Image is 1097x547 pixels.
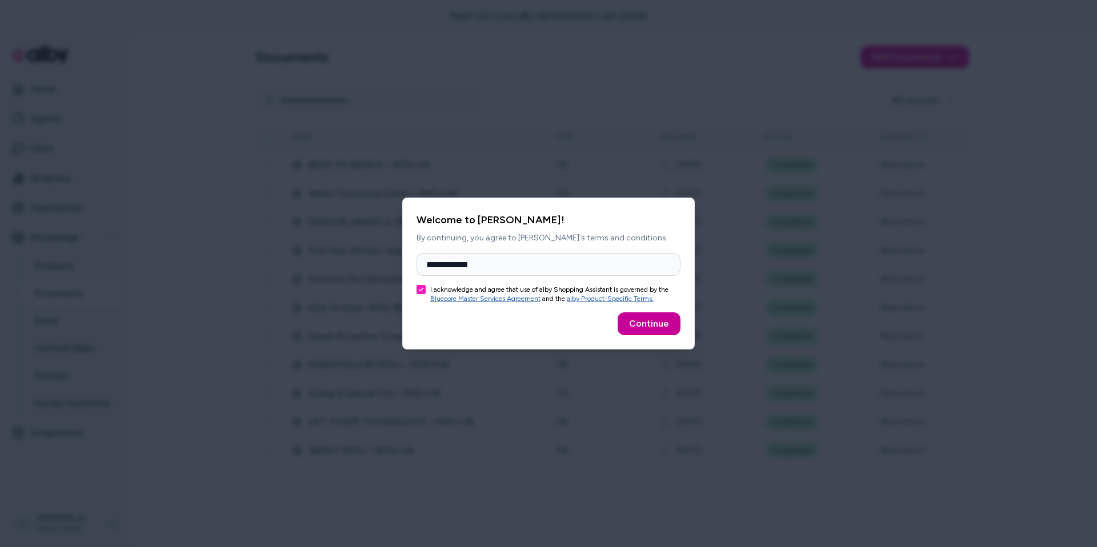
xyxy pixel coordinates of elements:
a: alby Product-Specific Terms. [567,295,654,303]
label: I acknowledge and agree that use of alby Shopping Assistant is governed by the and the [430,285,680,303]
p: By continuing, you agree to [PERSON_NAME]'s terms and conditions. [417,232,680,244]
button: Continue [618,312,680,335]
a: Bluecore Master Services Agreement [430,295,541,303]
h2: Welcome to [PERSON_NAME]! [417,212,680,228]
